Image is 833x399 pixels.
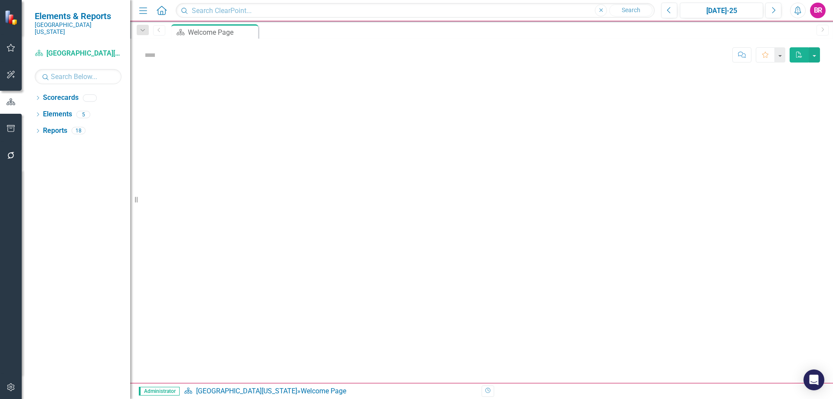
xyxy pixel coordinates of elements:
button: BR [810,3,826,18]
span: Search [622,7,640,13]
button: Search [609,4,653,16]
div: Welcome Page [301,387,346,395]
div: [DATE]-25 [683,6,760,16]
div: » [184,386,475,396]
a: Reports [43,126,67,136]
span: Elements & Reports [35,11,121,21]
a: [GEOGRAPHIC_DATA][US_STATE] [35,49,121,59]
div: 5 [76,111,90,118]
button: [DATE]-25 [680,3,763,18]
div: 18 [72,127,85,135]
small: [GEOGRAPHIC_DATA][US_STATE] [35,21,121,36]
a: Scorecards [43,93,79,103]
a: Elements [43,109,72,119]
img: ClearPoint Strategy [4,10,20,25]
img: Not Defined [143,48,157,62]
div: Open Intercom Messenger [803,369,824,390]
div: Welcome Page [188,27,256,38]
span: Administrator [139,387,180,396]
a: [GEOGRAPHIC_DATA][US_STATE] [196,387,297,395]
input: Search ClearPoint... [176,3,655,18]
input: Search Below... [35,69,121,84]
